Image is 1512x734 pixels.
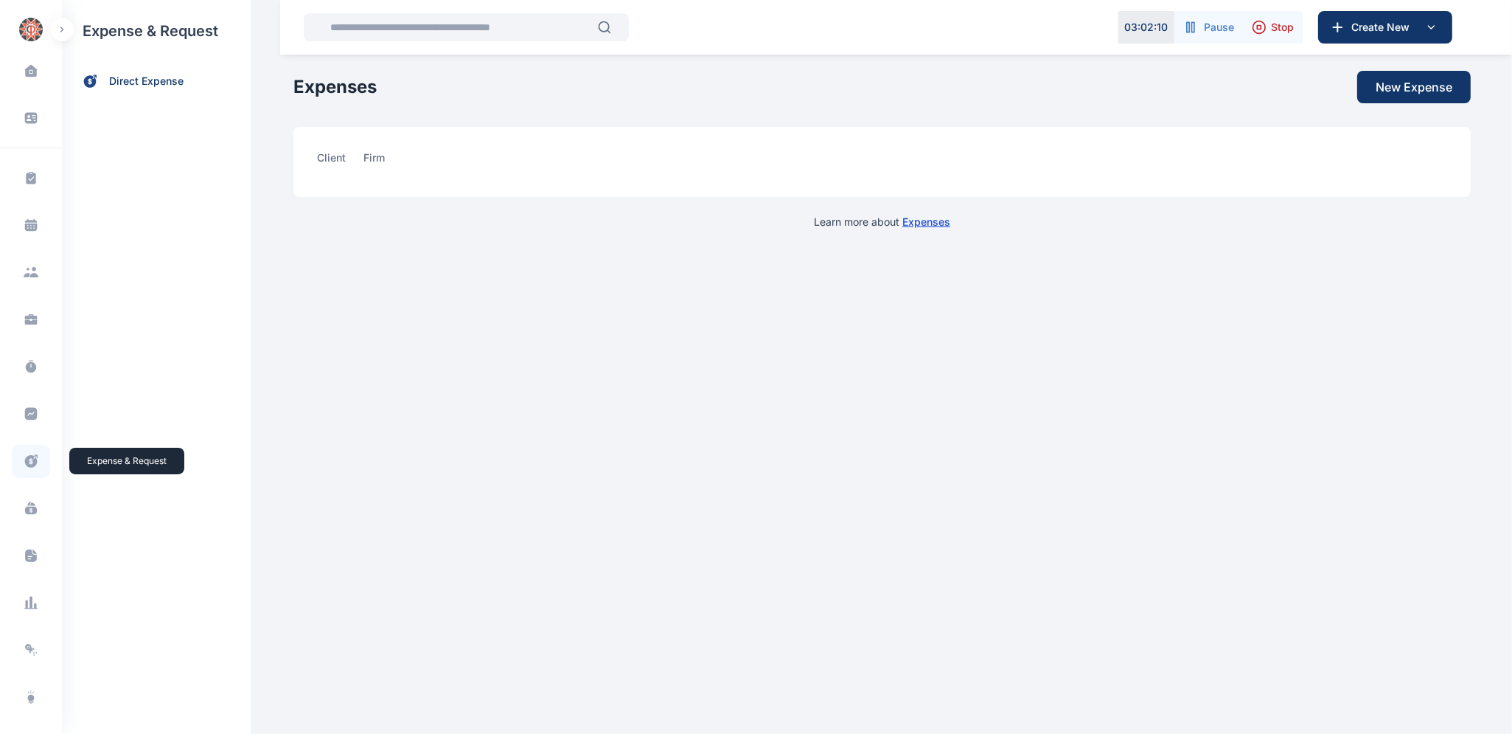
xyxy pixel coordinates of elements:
[62,62,251,101] a: direct expense
[293,75,377,99] h1: Expenses
[1204,20,1234,35] span: Pause
[1243,11,1303,44] button: Stop
[317,150,346,173] span: client
[363,150,385,173] span: firm
[1376,78,1452,96] span: New Expense
[1174,11,1243,44] button: Pause
[1271,20,1294,35] span: Stop
[814,215,950,229] p: Learn more about
[1318,11,1452,44] button: Create New
[1125,20,1168,35] p: 03 : 02 : 10
[317,150,363,173] a: client
[1345,20,1422,35] span: Create New
[902,215,950,228] a: Expenses
[1357,71,1471,103] button: New Expense
[363,150,403,173] a: firm
[109,74,184,89] span: direct expense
